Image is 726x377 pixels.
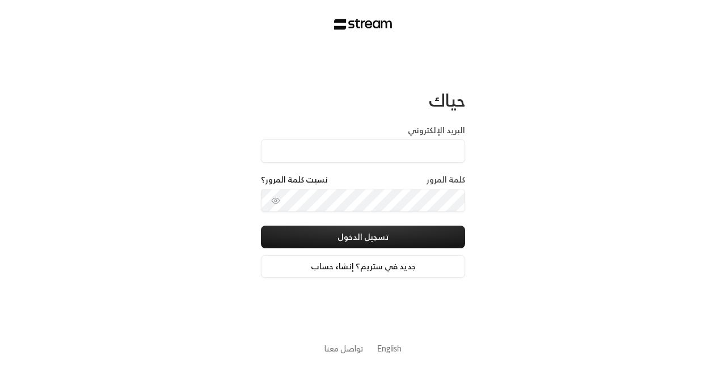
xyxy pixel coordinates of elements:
label: كلمة المرور [427,174,465,185]
button: toggle password visibility [267,192,285,210]
label: البريد الإلكتروني [408,125,465,136]
a: نسيت كلمة المرور؟ [261,174,328,185]
a: تواصل معنا [324,341,364,355]
span: حياك [429,85,465,115]
button: تسجيل الدخول [261,226,465,248]
a: English [377,338,402,359]
img: Stream Logo [334,19,392,30]
a: جديد في ستريم؟ إنشاء حساب [261,255,465,278]
button: تواصل معنا [324,342,364,354]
